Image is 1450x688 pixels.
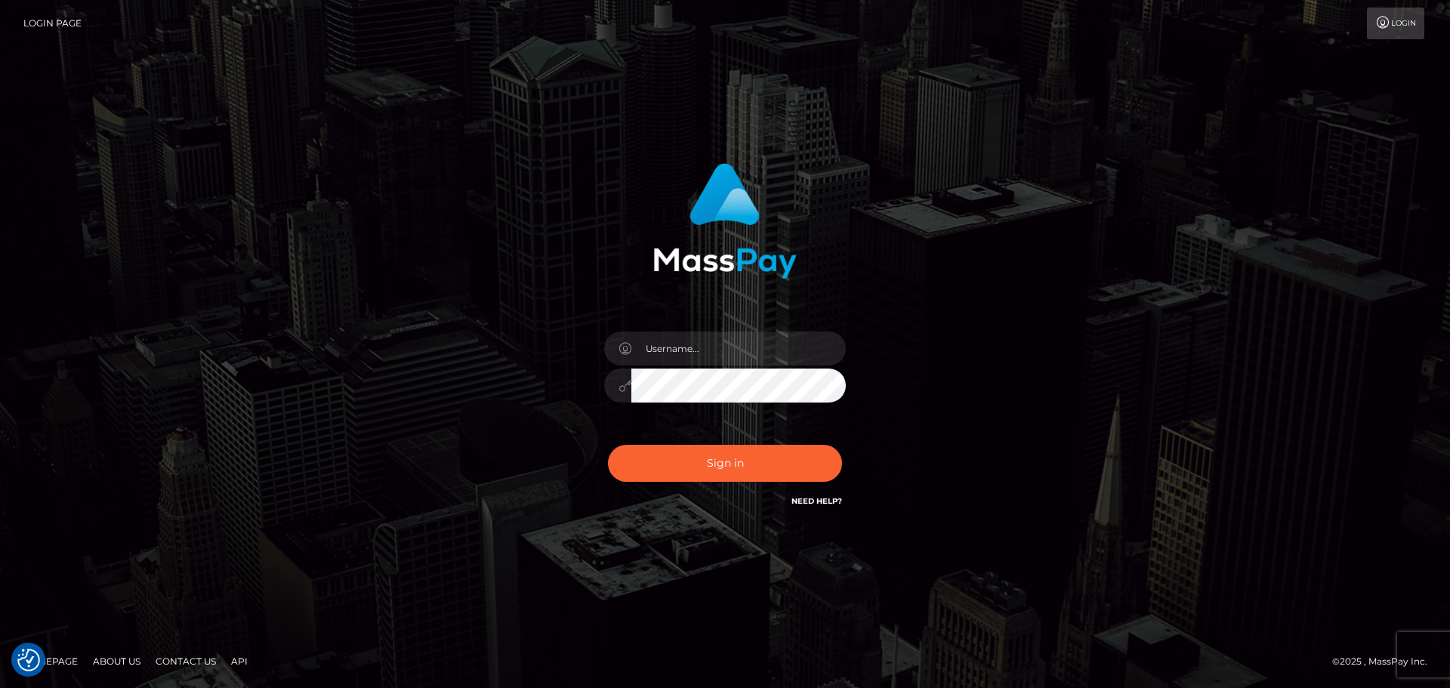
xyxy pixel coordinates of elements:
[17,649,40,671] button: Consent Preferences
[225,649,254,673] a: API
[608,445,842,482] button: Sign in
[150,649,222,673] a: Contact Us
[1367,8,1424,39] a: Login
[631,332,846,366] input: Username...
[17,649,40,671] img: Revisit consent button
[791,496,842,506] a: Need Help?
[653,163,797,279] img: MassPay Login
[17,649,84,673] a: Homepage
[87,649,147,673] a: About Us
[23,8,82,39] a: Login Page
[1332,653,1439,670] div: © 2025 , MassPay Inc.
